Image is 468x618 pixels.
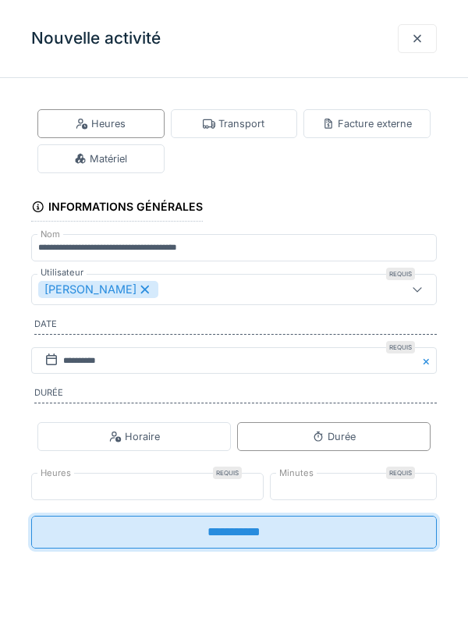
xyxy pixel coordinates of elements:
div: Durée [312,429,356,444]
div: Transport [203,116,264,131]
div: Heures [76,116,126,131]
div: Horaire [109,429,160,444]
label: Nom [37,228,63,241]
div: Requis [213,467,242,479]
label: Durée [34,386,437,403]
div: Facture externe [322,116,412,131]
div: Requis [386,467,415,479]
button: Close [420,347,437,375]
div: [PERSON_NAME] [38,281,158,298]
h3: Nouvelle activité [31,29,161,48]
label: Utilisateur [37,266,87,279]
label: Minutes [276,467,317,480]
label: Date [34,318,437,335]
div: Requis [386,268,415,280]
div: Informations générales [31,195,203,222]
div: Matériel [74,151,127,166]
div: Requis [386,341,415,353]
label: Heures [37,467,74,480]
